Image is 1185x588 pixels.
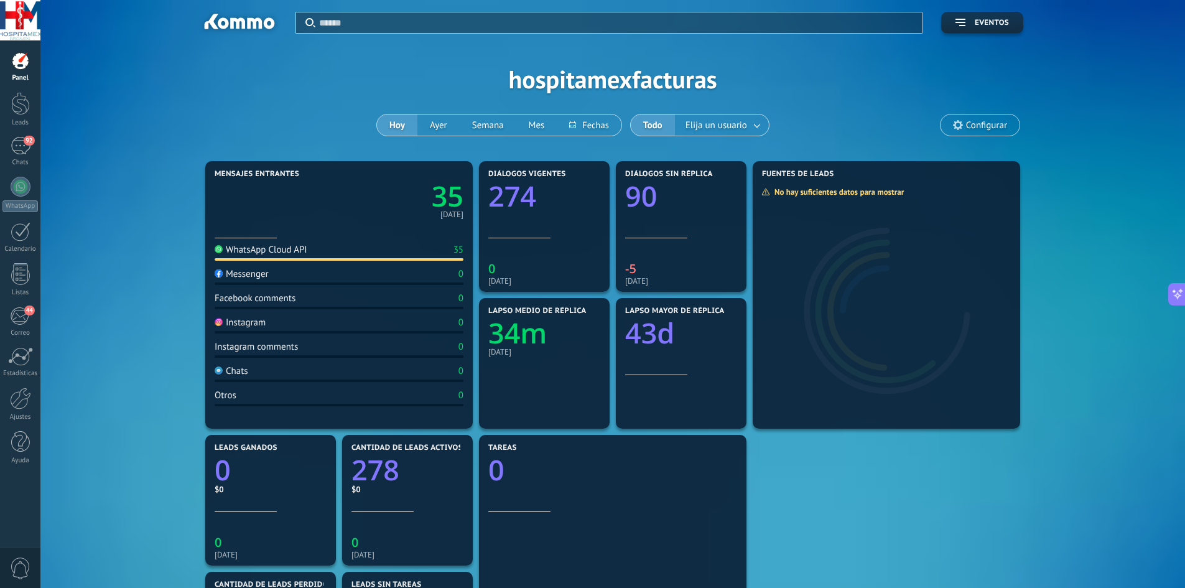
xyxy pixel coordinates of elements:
[488,307,587,315] span: Lapso medio de réplica
[215,245,223,253] img: WhatsApp Cloud API
[2,329,39,337] div: Correo
[458,390,463,401] div: 0
[458,317,463,329] div: 0
[557,114,621,136] button: Fechas
[488,347,600,357] div: [DATE]
[215,534,221,551] text: 0
[432,177,463,215] text: 35
[625,276,737,286] div: [DATE]
[215,365,248,377] div: Chats
[488,451,737,489] a: 0
[215,170,299,179] span: Mensajes entrantes
[2,119,39,127] div: Leads
[625,314,674,352] text: 43d
[975,19,1009,27] span: Eventos
[215,451,327,489] a: 0
[625,177,657,215] text: 90
[2,159,39,167] div: Chats
[488,444,517,452] span: Tareas
[516,114,557,136] button: Mes
[458,292,463,304] div: 0
[488,451,504,489] text: 0
[2,200,38,212] div: WhatsApp
[215,341,298,353] div: Instagram comments
[24,306,35,315] span: 44
[215,318,223,326] img: Instagram
[761,187,913,197] div: No hay suficientes datos para mostrar
[941,12,1023,34] button: Eventos
[2,370,39,378] div: Estadísticas
[215,268,269,280] div: Messenger
[351,534,358,551] text: 0
[215,269,223,278] img: Messenger
[2,413,39,421] div: Ajustes
[339,177,463,215] a: 35
[215,390,236,401] div: Otros
[377,114,417,136] button: Hoy
[215,550,327,559] div: [DATE]
[2,289,39,297] div: Listas
[488,170,566,179] span: Diálogos vigentes
[351,451,463,489] a: 278
[215,484,327,495] div: $0
[966,120,1007,131] span: Configurar
[675,114,769,136] button: Elija un usuario
[625,314,737,352] a: 43d
[625,170,713,179] span: Diálogos sin réplica
[215,444,277,452] span: Leads ganados
[215,244,307,256] div: WhatsApp Cloud API
[440,212,463,218] div: [DATE]
[762,170,834,179] span: Fuentes de leads
[215,317,266,329] div: Instagram
[458,365,463,377] div: 0
[215,366,223,375] img: Chats
[351,444,463,452] span: Cantidad de leads activos
[683,117,750,134] span: Elija un usuario
[488,276,600,286] div: [DATE]
[417,114,460,136] button: Ayer
[351,484,463,495] div: $0
[488,260,495,277] text: 0
[24,136,34,146] span: 92
[453,244,463,256] div: 35
[460,114,516,136] button: Semana
[488,177,536,215] text: 274
[215,451,231,489] text: 0
[2,457,39,465] div: Ayuda
[215,292,295,304] div: Facebook comments
[351,451,399,489] text: 278
[351,550,463,559] div: [DATE]
[625,260,636,277] text: -5
[458,268,463,280] div: 0
[488,314,547,352] text: 34m
[631,114,675,136] button: Todo
[458,341,463,353] div: 0
[2,74,39,82] div: Panel
[2,245,39,253] div: Calendario
[625,307,724,315] span: Lapso mayor de réplica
